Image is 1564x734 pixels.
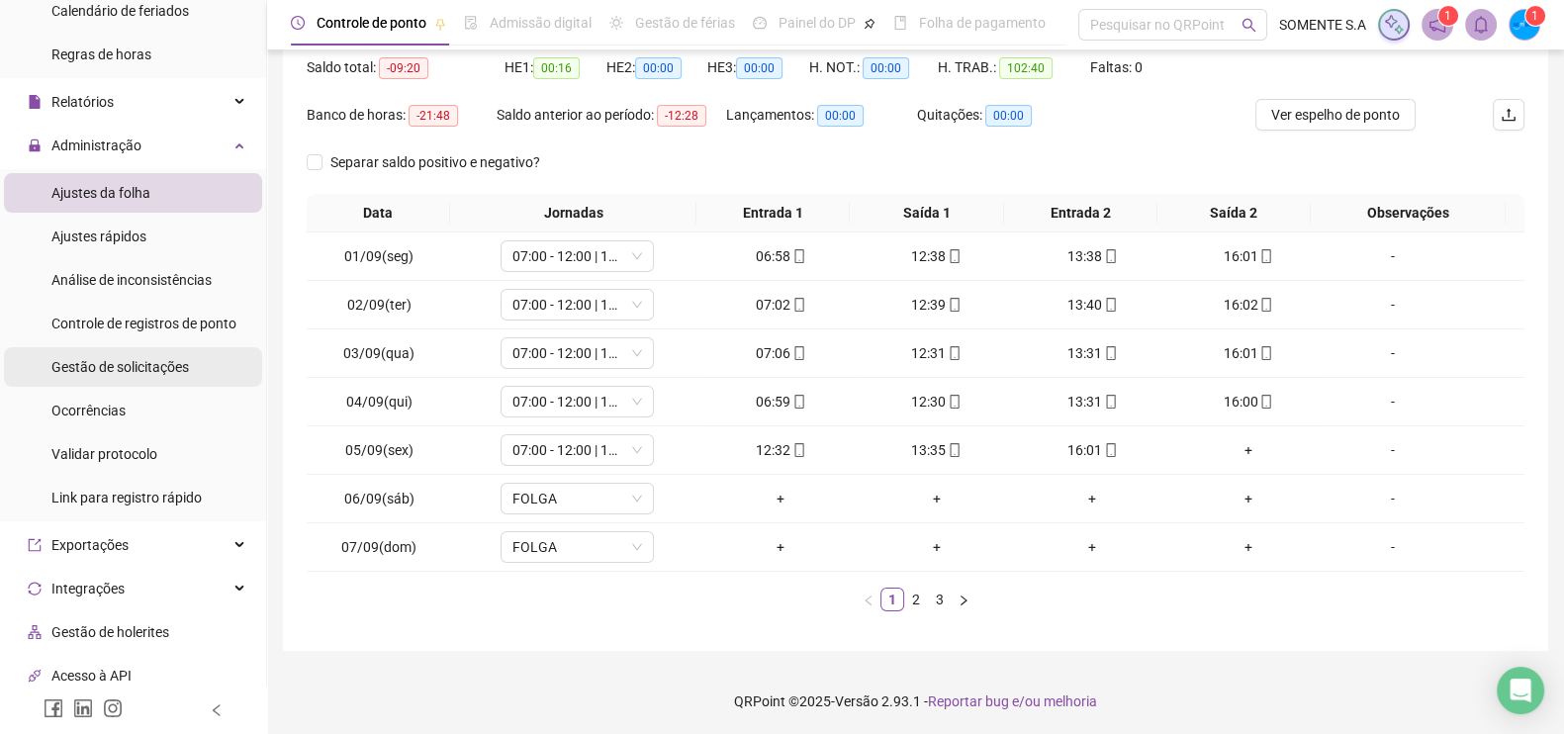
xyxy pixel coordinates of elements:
span: Gestão de solicitações [51,359,189,375]
div: Lançamentos: [726,104,916,127]
span: mobile [946,395,962,409]
div: + [1178,439,1319,461]
span: 07:00 - 12:00 | 13:00 - 16:00 [512,241,642,271]
span: 00:16 [533,57,580,79]
span: Faltas: 0 [1090,59,1143,75]
span: mobile [946,443,962,457]
span: file [28,95,42,109]
span: down [631,444,643,456]
div: Open Intercom Messenger [1497,667,1544,714]
span: mobile [946,298,962,312]
span: 00:00 [985,105,1032,127]
span: left [863,595,874,606]
sup: Atualize o seu contato no menu Meus Dados [1525,6,1545,26]
span: apartment [28,625,42,639]
button: left [857,588,880,611]
span: down [631,299,643,311]
div: 16:01 [1178,342,1319,364]
span: 06/09(sáb) [344,491,414,506]
span: down [631,541,643,553]
span: facebook [44,698,63,718]
div: - [1334,245,1451,267]
span: Administração [51,138,141,153]
span: book [893,16,907,30]
th: Saída 2 [1157,194,1311,232]
span: 07:00 - 12:00 | 13:00 - 16:00 [512,290,642,320]
div: + [1023,488,1163,509]
span: SOMENTE S.A [1279,14,1366,36]
div: Saldo total: [307,56,505,79]
span: down [631,347,643,359]
div: 13:31 [1023,391,1163,413]
span: 07:00 - 12:00 | 13:00 - 16:00 [512,435,642,465]
div: 07:02 [711,294,852,316]
span: mobile [1257,346,1273,360]
span: dashboard [753,16,767,30]
span: 01/09(seg) [344,248,414,264]
div: 06:58 [711,245,852,267]
span: left [210,703,224,717]
span: mobile [1102,249,1118,263]
span: Controle de ponto [317,15,426,31]
th: Data [307,194,450,232]
span: Ver espelho de ponto [1271,104,1400,126]
div: 07:06 [711,342,852,364]
span: Ajustes da folha [51,185,150,201]
div: + [867,536,1007,558]
div: Banco de horas: [307,104,497,127]
span: file-done [464,16,478,30]
span: down [631,250,643,262]
span: mobile [790,249,806,263]
span: api [28,669,42,683]
div: - [1334,439,1451,461]
div: 16:02 [1178,294,1319,316]
span: Ajustes rápidos [51,229,146,244]
div: 16:00 [1178,391,1319,413]
span: right [958,595,969,606]
span: Controle de registros de ponto [51,316,236,331]
img: sparkle-icon.fc2bf0ac1784a2077858766a79e2daf3.svg [1383,14,1405,36]
div: - [1334,342,1451,364]
span: pushpin [434,18,446,30]
div: H. TRAB.: [938,56,1090,79]
span: Análise de inconsistências [51,272,212,288]
th: Entrada 1 [696,194,850,232]
span: 1 [1444,9,1451,23]
span: Integrações [51,581,125,596]
span: Exportações [51,537,129,553]
a: 2 [905,589,927,610]
span: mobile [1102,395,1118,409]
span: mobile [946,346,962,360]
span: Relatórios [51,94,114,110]
span: Calendário de feriados [51,3,189,19]
span: 00:00 [817,105,864,127]
div: Saldo anterior ao período: [497,104,726,127]
div: + [1178,488,1319,509]
div: + [867,488,1007,509]
button: right [952,588,975,611]
a: 3 [929,589,951,610]
div: - [1334,536,1451,558]
li: 2 [904,588,928,611]
span: instagram [103,698,123,718]
span: Separar saldo positivo e negativo? [322,151,548,173]
span: down [631,493,643,505]
span: sync [28,582,42,596]
div: + [711,488,852,509]
span: Gestão de férias [635,15,735,31]
div: - [1334,294,1451,316]
span: down [631,396,643,408]
span: -21:48 [409,105,458,127]
div: 12:32 [711,439,852,461]
span: Painel do DP [779,15,856,31]
div: 13:38 [1023,245,1163,267]
span: Regras de horas [51,46,151,62]
span: Admissão digital [490,15,592,31]
span: Reportar bug e/ou melhoria [928,693,1097,709]
div: Quitações: [917,104,1069,127]
img: 50881 [1510,10,1539,40]
span: Gestão de holerites [51,624,169,640]
div: HE 3: [707,56,809,79]
div: HE 2: [606,56,708,79]
div: HE 1: [505,56,606,79]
